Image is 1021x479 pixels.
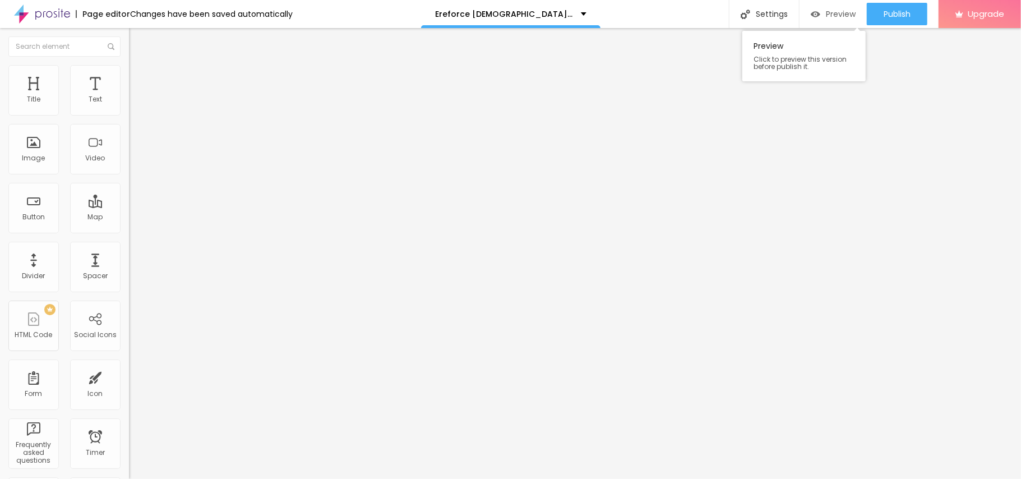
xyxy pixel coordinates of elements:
div: Frequently asked questions [11,441,56,465]
div: Social Icons [74,331,117,339]
p: Ereforce [DEMOGRAPHIC_DATA][MEDICAL_DATA] [435,10,572,18]
div: Map [88,213,103,221]
span: Upgrade [968,9,1004,19]
img: view-1.svg [811,10,820,19]
div: Changes have been saved automatically [130,10,293,18]
div: HTML Code [15,331,53,339]
div: Divider [22,272,45,280]
div: Form [25,390,43,398]
div: Spacer [83,272,108,280]
div: Image [22,154,45,162]
img: Icone [741,10,750,19]
div: Title [27,95,40,103]
img: Icone [108,43,114,50]
input: Search element [8,36,121,57]
div: Button [22,213,45,221]
div: Icon [88,390,103,398]
div: Page editor [76,10,130,18]
span: Preview [826,10,856,19]
div: Text [89,95,102,103]
span: Publish [884,10,911,19]
div: Timer [86,449,105,457]
button: Preview [800,3,867,25]
div: Video [86,154,105,162]
div: Preview [742,31,866,81]
span: Click to preview this version before publish it. [754,56,854,70]
iframe: Editor [129,28,1021,479]
button: Publish [867,3,927,25]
